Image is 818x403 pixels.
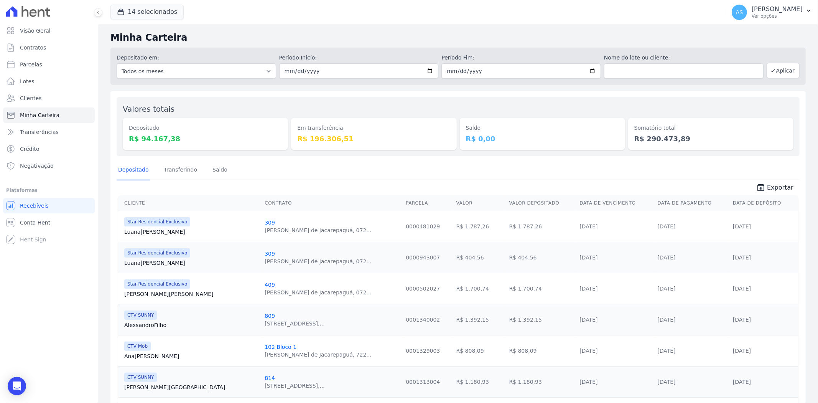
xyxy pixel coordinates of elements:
td: R$ 404,56 [453,242,506,273]
a: [DATE] [733,317,751,323]
td: R$ 1.700,74 [453,273,506,304]
a: [DATE] [579,379,597,385]
td: R$ 1.787,26 [506,211,577,242]
td: R$ 1.787,26 [453,211,506,242]
dd: R$ 94.167,38 [129,134,282,144]
a: [DATE] [579,254,597,261]
a: Ana[PERSON_NAME] [124,352,258,360]
dt: Saldo [466,124,619,132]
a: 309 [265,251,275,257]
div: [PERSON_NAME] de Jacarepaguá, 072... [265,258,372,265]
button: Aplicar [767,63,800,78]
dd: R$ 196.306,51 [297,134,450,144]
span: Conta Hent [20,219,50,226]
span: Minha Carteira [20,111,59,119]
a: [DATE] [733,348,751,354]
span: Parcelas [20,61,42,68]
a: Crédito [3,141,95,157]
a: [DATE] [657,379,675,385]
th: Parcela [403,195,453,211]
td: R$ 808,09 [506,335,577,366]
td: R$ 808,09 [453,335,506,366]
a: 0000943007 [406,254,440,261]
a: unarchive Exportar [750,183,800,194]
th: Contrato [262,195,403,211]
span: Crédito [20,145,40,153]
span: Star Residencial Exclusivo [124,248,190,258]
th: Data de Pagamento [654,195,730,211]
a: 814 [265,375,275,381]
td: R$ 1.700,74 [506,273,577,304]
a: 0000502027 [406,286,440,292]
a: [DATE] [733,379,751,385]
a: Contratos [3,40,95,55]
span: AS [736,10,743,15]
span: Star Residencial Exclusivo [124,217,190,226]
a: [DATE] [733,223,751,230]
a: [DATE] [657,317,675,323]
dt: Em transferência [297,124,450,132]
dt: Depositado [129,124,282,132]
a: 809 [265,313,275,319]
td: R$ 1.392,15 [453,304,506,335]
a: 0001329003 [406,348,440,354]
a: Luana[PERSON_NAME] [124,228,258,236]
span: CTV SUNNY [124,373,157,382]
a: 0001313004 [406,379,440,385]
span: Clientes [20,94,41,102]
div: [PERSON_NAME] de Jacarepaguá, 072... [265,226,372,234]
a: 0000481029 [406,223,440,230]
span: Contratos [20,44,46,51]
a: [DATE] [579,286,597,292]
td: R$ 1.180,93 [453,366,506,397]
a: Clientes [3,91,95,106]
span: Visão Geral [20,27,51,35]
dt: Somatório total [634,124,787,132]
a: Minha Carteira [3,107,95,123]
a: 409 [265,282,275,288]
span: Recebíveis [20,202,49,210]
span: CTV SUNNY [124,311,157,320]
label: Depositado em: [117,55,159,61]
div: [PERSON_NAME] de Jacarepaguá, 722... [265,351,372,358]
div: Plataformas [6,186,92,195]
a: [DATE] [657,286,675,292]
label: Nome do lote ou cliente: [604,54,764,62]
a: Saldo [211,160,229,180]
a: Transferindo [163,160,199,180]
td: R$ 1.392,15 [506,304,577,335]
a: Negativação [3,158,95,173]
a: Conta Hent [3,215,95,230]
span: CTV Mob [124,342,151,351]
span: Transferências [20,128,59,136]
a: Transferências [3,124,95,140]
a: [DATE] [657,348,675,354]
a: 102 Bloco 1 [265,344,296,350]
div: [PERSON_NAME] de Jacarepaguá, 072... [265,289,372,296]
dd: R$ 290.473,89 [634,134,787,144]
label: Período Fim: [441,54,601,62]
a: Visão Geral [3,23,95,38]
a: [DATE] [657,254,675,261]
a: [DATE] [579,223,597,230]
h2: Minha Carteira [110,31,806,45]
a: [DATE] [733,254,751,261]
div: Open Intercom Messenger [8,377,26,395]
p: [PERSON_NAME] [752,5,803,13]
label: Período Inicío: [279,54,439,62]
a: Lotes [3,74,95,89]
a: [DATE] [579,317,597,323]
th: Data de Vencimento [576,195,654,211]
dd: R$ 0,00 [466,134,619,144]
p: Ver opções [752,13,803,19]
a: [PERSON_NAME][PERSON_NAME] [124,290,258,298]
div: [STREET_ADDRESS],... [265,382,325,390]
label: Valores totais [123,104,174,114]
td: R$ 1.180,93 [506,366,577,397]
a: [DATE] [657,223,675,230]
i: unarchive [756,183,765,192]
td: R$ 404,56 [506,242,577,273]
a: Depositado [117,160,150,180]
a: [PERSON_NAME][GEOGRAPHIC_DATA] [124,383,258,391]
a: Recebíveis [3,198,95,213]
